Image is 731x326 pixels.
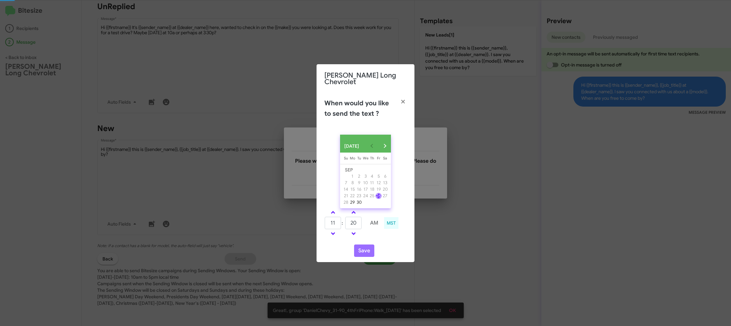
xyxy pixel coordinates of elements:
[343,167,388,173] td: SEP
[356,199,362,206] button: September 30, 2025
[369,193,375,199] button: September 25, 2025
[365,140,378,153] button: Previous month
[343,193,349,199] div: 21
[375,186,382,193] button: September 19, 2025
[369,173,375,180] button: September 4, 2025
[350,186,355,192] div: 15
[369,193,375,199] div: 25
[350,180,355,186] div: 8
[384,217,398,229] div: MST
[345,217,362,229] input: MM
[324,98,394,119] h2: When would you like to send the text ?
[354,244,374,257] button: Save
[356,173,362,180] button: September 2, 2025
[376,173,381,179] div: 5
[362,193,369,199] button: September 24, 2025
[369,180,375,186] button: September 11, 2025
[349,193,356,199] button: September 22, 2025
[325,217,341,229] input: HH
[369,173,375,179] div: 4
[382,186,388,193] button: September 20, 2025
[343,199,349,206] button: September 28, 2025
[376,186,381,192] div: 19
[376,193,381,199] div: 26
[382,186,388,192] div: 20
[362,173,369,180] button: September 3, 2025
[378,140,391,153] button: Next month
[343,186,349,193] button: September 14, 2025
[356,186,362,193] button: September 16, 2025
[356,186,362,192] div: 16
[344,140,359,152] span: [DATE]
[376,180,381,186] div: 12
[369,186,375,193] button: September 18, 2025
[375,180,382,186] button: September 12, 2025
[341,216,345,230] td: :
[349,173,356,180] button: September 1, 2025
[382,193,388,199] button: September 27, 2025
[363,180,368,186] div: 10
[363,173,368,179] div: 3
[343,193,349,199] button: September 21, 2025
[349,186,356,193] button: September 15, 2025
[356,200,362,205] div: 30
[362,180,369,186] button: September 10, 2025
[369,180,375,186] div: 11
[317,64,414,93] div: [PERSON_NAME] Long Chevrolet
[363,193,368,199] div: 24
[356,173,362,179] div: 2
[375,173,382,180] button: September 5, 2025
[349,180,356,186] button: September 8, 2025
[357,156,361,160] span: Tu
[382,180,388,186] button: September 13, 2025
[340,140,365,153] button: Choose month and year
[356,193,362,199] div: 23
[382,180,388,186] div: 13
[370,156,374,160] span: Th
[356,180,362,186] div: 9
[350,193,355,199] div: 22
[356,193,362,199] button: September 23, 2025
[363,186,368,192] div: 17
[350,156,355,160] span: Mo
[343,200,349,205] div: 28
[369,186,375,192] div: 18
[343,186,349,192] div: 14
[356,180,362,186] button: September 9, 2025
[344,156,348,160] span: Su
[377,156,380,160] span: Fr
[363,156,368,160] span: We
[362,186,369,193] button: September 17, 2025
[366,217,382,229] button: AM
[350,200,355,205] div: 29
[343,180,349,186] div: 7
[382,173,388,179] div: 6
[383,156,387,160] span: Sa
[350,173,355,179] div: 1
[375,193,382,199] button: September 26, 2025
[349,199,356,206] button: September 29, 2025
[382,173,388,180] button: September 6, 2025
[343,180,349,186] button: September 7, 2025
[382,193,388,199] div: 27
